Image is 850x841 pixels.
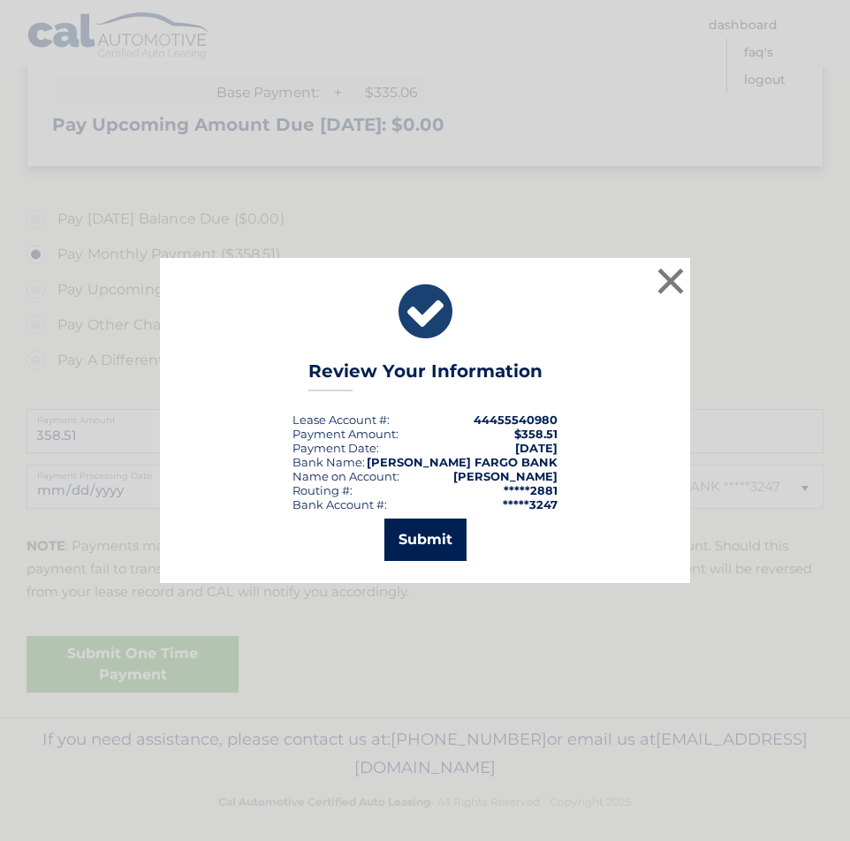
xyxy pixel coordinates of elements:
button: Submit [384,519,467,561]
div: Bank Name: [292,455,365,469]
div: Bank Account #: [292,497,387,511]
button: × [653,263,688,299]
div: Routing #: [292,483,353,497]
h3: Review Your Information [308,360,543,391]
span: [DATE] [515,441,558,455]
div: Lease Account #: [292,413,390,427]
div: : [292,441,379,455]
div: Payment Amount: [292,427,398,441]
div: Name on Account: [292,469,399,483]
span: $358.51 [514,427,558,441]
strong: 44455540980 [474,413,558,427]
span: Payment Date [292,441,376,455]
strong: [PERSON_NAME] FARGO BANK [367,455,558,469]
strong: [PERSON_NAME] [453,469,558,483]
